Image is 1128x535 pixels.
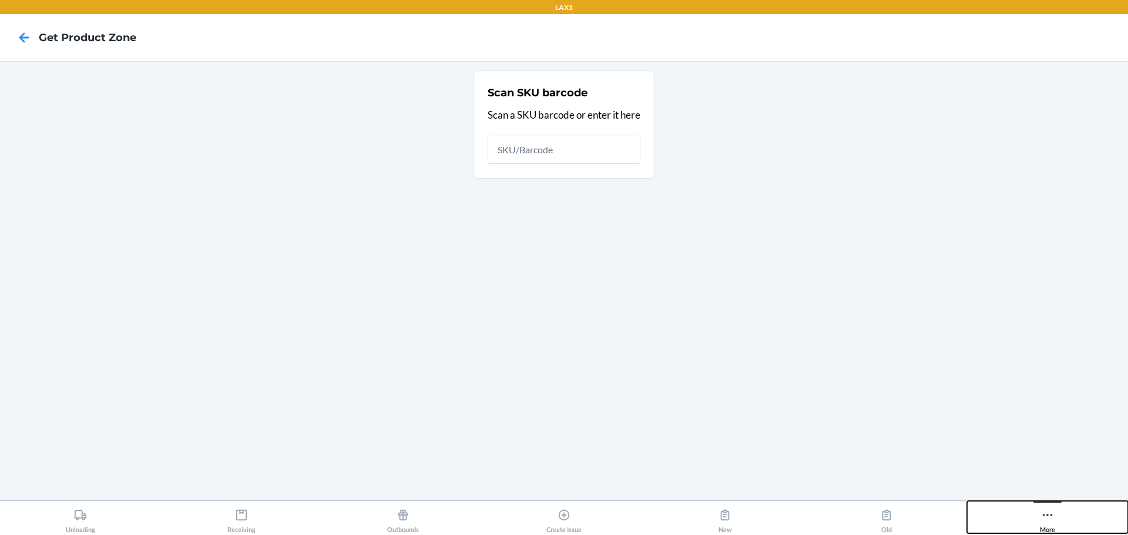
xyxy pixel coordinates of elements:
[227,504,256,533] div: Receiving
[484,501,644,533] button: Create Issue
[644,501,805,533] button: New
[805,501,966,533] button: Old
[387,504,419,533] div: Outbounds
[488,136,640,164] input: SKU/Barcode
[546,504,582,533] div: Create Issue
[555,2,573,13] p: LAX1
[488,85,587,100] h2: Scan SKU barcode
[66,504,95,533] div: Unloading
[323,501,484,533] button: Outbounds
[488,107,640,123] p: Scan a SKU barcode or enter it here
[967,501,1128,533] button: More
[39,30,136,45] h4: Get Product Zone
[880,504,893,533] div: Old
[1040,504,1055,533] div: More
[719,504,732,533] div: New
[161,501,322,533] button: Receiving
